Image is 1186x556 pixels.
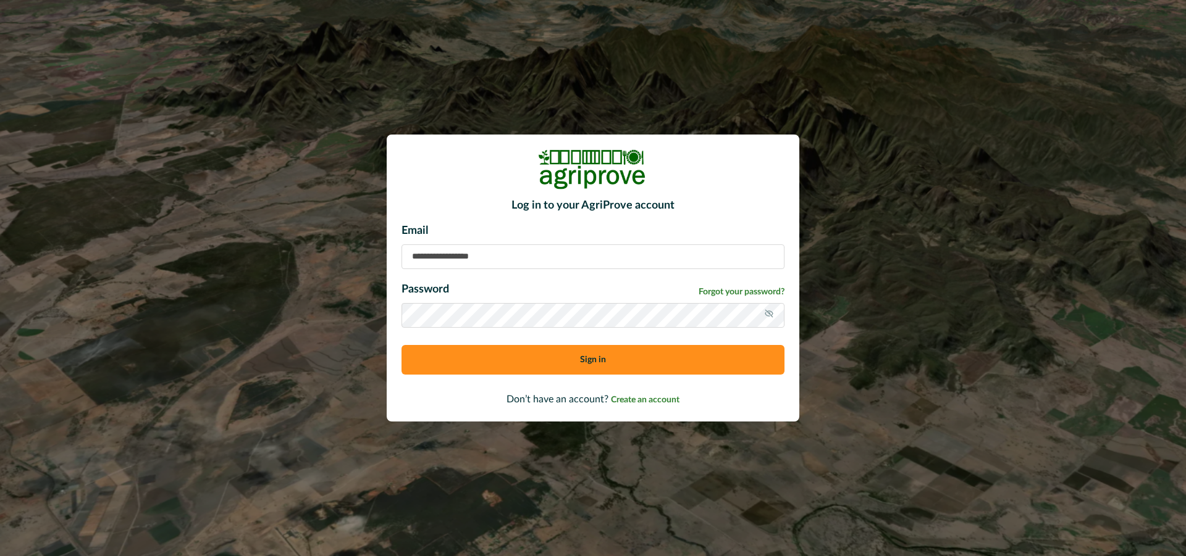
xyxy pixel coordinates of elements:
[402,392,784,407] p: Don’t have an account?
[699,286,784,299] a: Forgot your password?
[611,394,679,404] a: Create an account
[402,281,449,298] p: Password
[402,199,784,213] h2: Log in to your AgriProve account
[611,396,679,404] span: Create an account
[402,345,784,375] button: Sign in
[537,149,649,189] img: Logo Image
[402,223,784,239] p: Email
